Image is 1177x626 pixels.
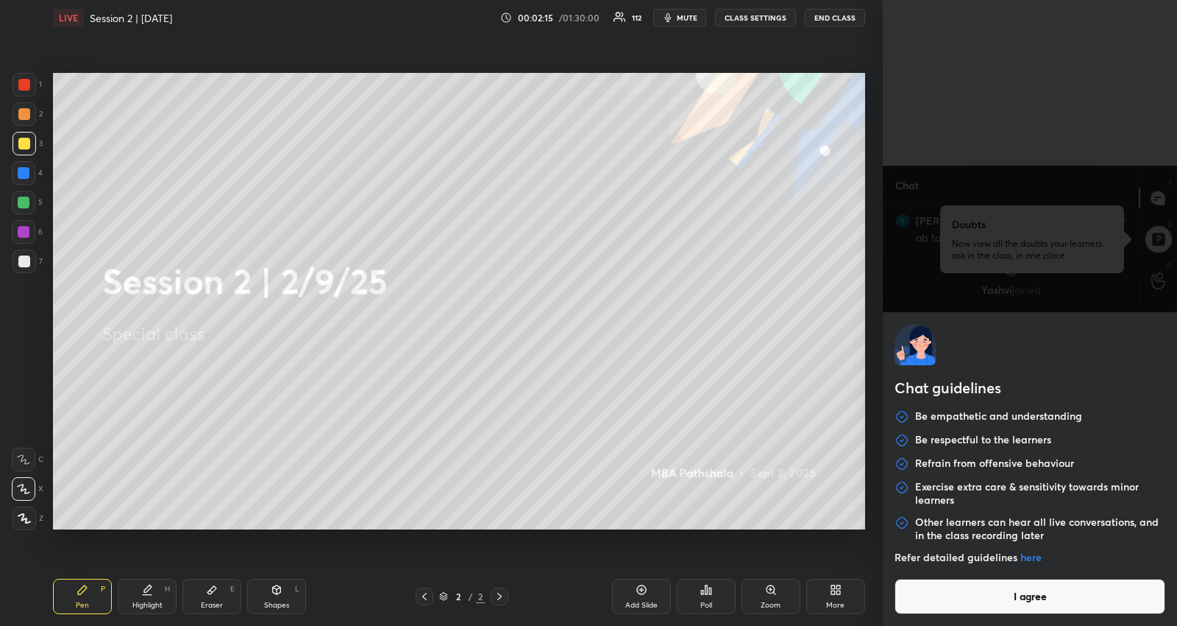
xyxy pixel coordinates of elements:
div: 7 [13,250,43,273]
div: Zoom [761,602,780,609]
div: More [826,602,844,609]
div: 1 [13,73,42,96]
div: 3 [13,132,43,155]
div: E [230,585,235,593]
div: / [469,592,473,601]
div: Z [13,507,43,530]
span: mute [677,13,697,23]
p: Refrain from offensive behaviour [915,457,1074,471]
div: Add Slide [625,602,658,609]
div: 2 [451,592,466,601]
div: LIVE [53,9,84,27]
div: Pen [76,602,89,609]
div: 6 [12,220,43,244]
div: Highlight [132,602,163,609]
button: mute [653,9,706,27]
div: Poll [700,602,712,609]
div: Shapes [264,602,289,609]
div: 4 [12,161,43,185]
div: P [101,585,105,593]
div: H [165,585,170,593]
h2: Chat guidelines [895,377,1165,402]
button: CLASS SETTINGS [715,9,796,27]
div: 2 [13,102,43,126]
h4: Session 2 | [DATE] [90,11,172,25]
div: 5 [12,191,43,214]
div: 2 [476,590,485,603]
div: C [12,448,43,471]
p: Be empathetic and understanding [915,409,1082,424]
p: Refer detailed guidelines [895,551,1165,564]
div: Eraser [201,602,223,609]
div: X [12,477,43,501]
div: 112 [632,14,641,21]
div: L [295,585,299,593]
button: END CLASS [805,9,865,27]
p: Other learners can hear all live conversations, and in the class recording later [915,516,1165,542]
a: here [1020,550,1042,564]
button: I agree [895,579,1165,614]
p: Be respectful to the learners [915,433,1051,448]
p: Exercise extra care & sensitivity towards minor learners [915,480,1165,507]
